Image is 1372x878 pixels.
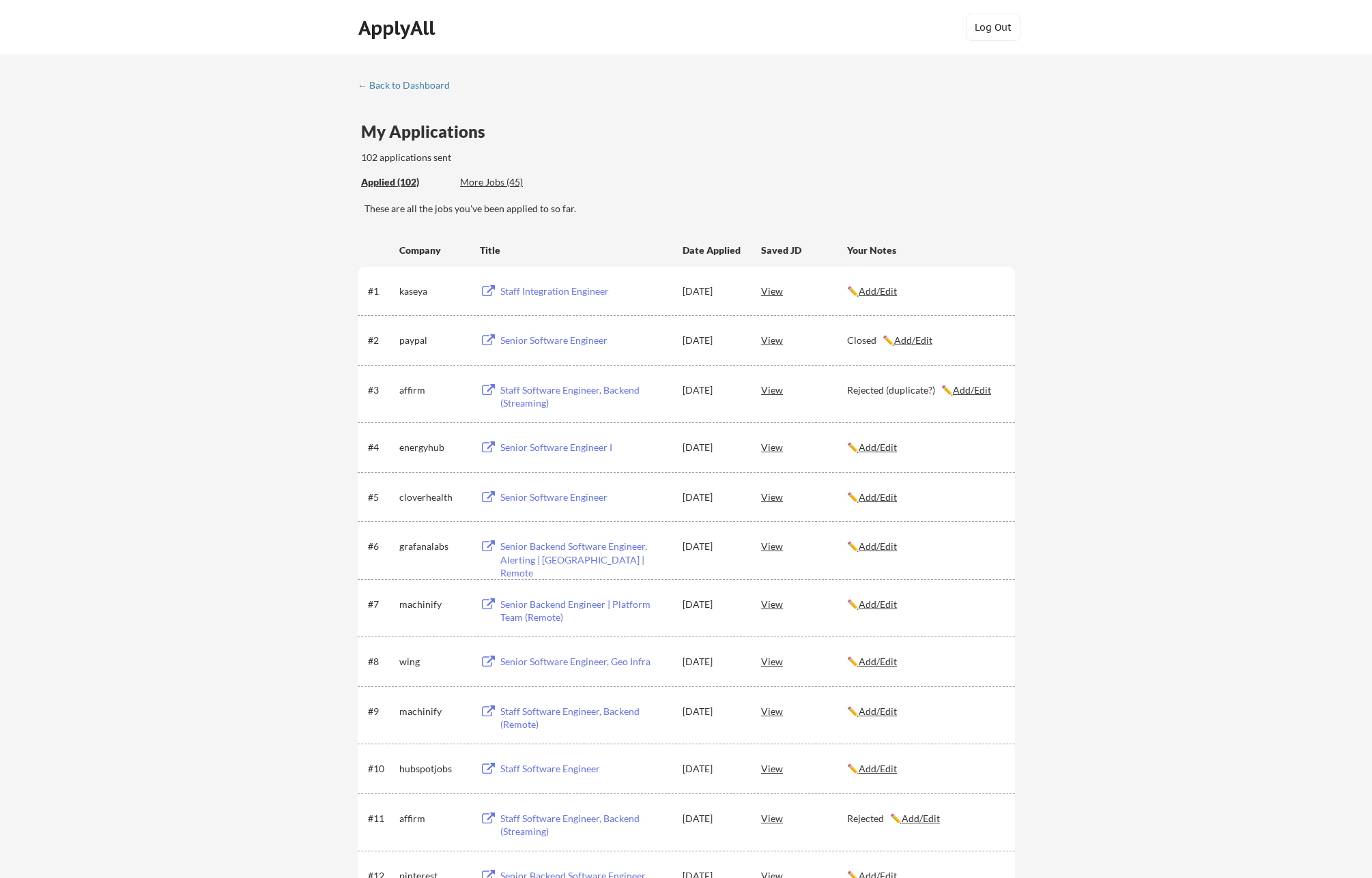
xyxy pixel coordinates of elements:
[368,540,395,553] div: #6
[480,244,670,257] div: Title
[902,813,940,824] u: Add/Edit
[399,284,468,298] div: kaseya
[847,540,1003,553] div: ✏️
[683,540,743,553] div: [DATE]
[683,762,743,776] div: [DATE]
[761,756,847,780] div: View
[399,655,468,669] div: wing
[683,284,743,298] div: [DATE]
[761,649,847,673] div: View
[683,334,743,347] div: [DATE]
[847,655,1003,669] div: ✏️
[847,334,1003,347] div: Closed ✏️
[399,598,468,611] div: machinify
[683,441,743,454] div: [DATE]
[460,175,560,190] div: These are job applications we think you'd be a good fit for, but couldn't apply you to automatica...
[847,383,1003,397] div: Rejected (duplicate?) ✏️
[847,284,1003,298] div: ✏️
[500,598,670,624] div: Senior Backend Engineer | Platform Team (Remote)
[361,123,496,140] div: My Applications
[368,284,395,298] div: #1
[683,812,743,825] div: [DATE]
[761,484,847,509] div: View
[368,705,395,718] div: #9
[761,699,847,723] div: View
[761,806,847,830] div: View
[500,284,670,298] div: Staff Integration Engineer
[683,491,743,504] div: [DATE]
[953,384,991,396] u: Add/Edit
[761,591,847,616] div: View
[966,14,1020,41] button: Log Out
[500,491,670,504] div: Senior Software Engineer
[399,244,468,257] div: Company
[399,441,468,454] div: energyhub
[847,244,1003,257] div: Your Notes
[368,334,395,347] div: #2
[399,812,468,825] div: affirm
[847,491,1003,504] div: ✏️
[847,812,1003,825] div: Rejected ✏️
[500,540,670,580] div: Senior Backend Software Engineer, Alerting | [GEOGRAPHIC_DATA] | Remote
[500,812,670,838] div: Staff Software Engineer, Backend (Streaming)
[368,441,395,454] div: #4
[761,327,847,352] div: View
[859,598,897,610] u: Add/Edit
[460,175,560,189] div: More Jobs (45)
[399,383,468,397] div: affirm
[368,598,395,611] div: #7
[859,491,897,503] u: Add/Edit
[847,762,1003,776] div: ✏️
[761,278,847,303] div: View
[368,812,395,825] div: #11
[847,598,1003,611] div: ✏️
[683,383,743,397] div: [DATE]
[399,491,468,504] div: cloverhealth
[368,383,395,397] div: #3
[859,540,897,552] u: Add/Edit
[847,705,1003,718] div: ✏️
[761,237,847,262] div: Saved JD
[894,334,932,346] u: Add/Edit
[358,16,439,40] div: ApplyAll
[399,705,468,718] div: machinify
[358,80,460,93] a: ← Back to Dashboard
[500,705,670,731] div: Staff Software Engineer, Backend (Remote)
[500,441,670,454] div: Senior Software Engineer I
[859,656,897,667] u: Add/Edit
[683,705,743,718] div: [DATE]
[368,762,395,776] div: #10
[761,377,847,402] div: View
[500,383,670,410] div: Staff Software Engineer, Backend (Streaming)
[859,705,897,717] u: Add/Edit
[358,81,460,90] div: ← Back to Dashboard
[859,285,897,297] u: Add/Edit
[368,655,395,669] div: #8
[683,655,743,669] div: [DATE]
[761,533,847,558] div: View
[500,762,670,776] div: Staff Software Engineer
[365,202,1015,216] div: These are all the jobs you've been applied to so far.
[761,435,847,459] div: View
[859,441,897,453] u: Add/Edit
[500,334,670,347] div: Senior Software Engineer
[361,175,450,189] div: Applied (102)
[500,655,670,669] div: Senior Software Engineer, Geo Infra
[847,441,1003,454] div: ✏️
[683,244,743,257] div: Date Applied
[683,598,743,611] div: [DATE]
[399,334,468,347] div: paypal
[368,491,395,504] div: #5
[361,151,625,164] div: 102 applications sent
[859,763,897,774] u: Add/Edit
[399,540,468,553] div: grafanalabs
[399,762,468,776] div: hubspotjobs
[361,175,450,190] div: These are all the jobs you've been applied to so far.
